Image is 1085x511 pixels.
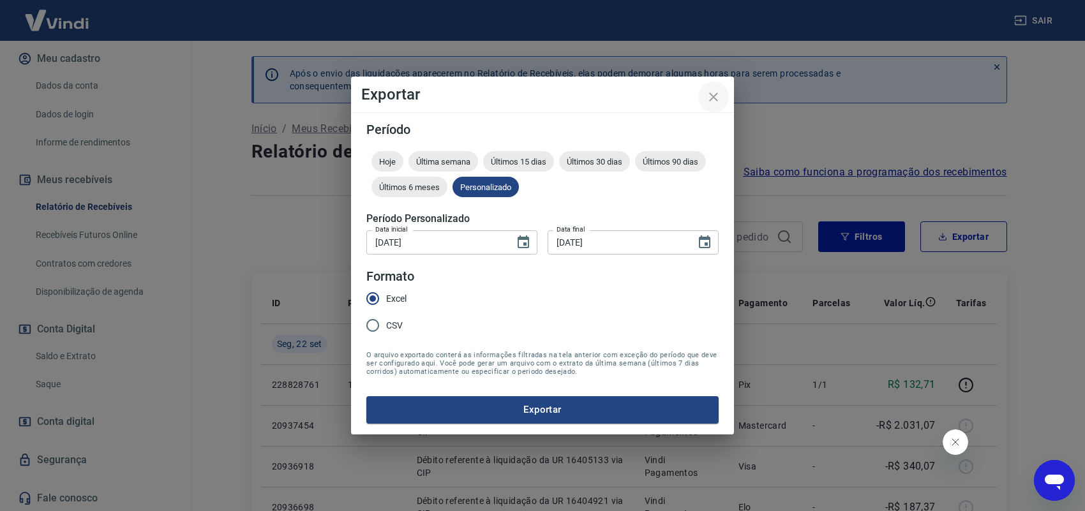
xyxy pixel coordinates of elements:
[1034,460,1075,501] iframe: Botão para abrir a janela de mensagens
[557,225,585,234] label: Data final
[386,292,407,306] span: Excel
[635,157,706,167] span: Últimos 90 dias
[692,230,717,255] button: Choose date, selected date is 22 de set de 2025
[483,151,554,172] div: Últimos 15 dias
[366,230,505,254] input: DD/MM/YYYY
[366,396,719,423] button: Exportar
[366,351,719,376] span: O arquivo exportado conterá as informações filtradas na tela anterior com exceção do período que ...
[559,151,630,172] div: Últimos 30 dias
[559,157,630,167] span: Últimos 30 dias
[635,151,706,172] div: Últimos 90 dias
[548,230,687,254] input: DD/MM/YYYY
[371,151,403,172] div: Hoje
[371,157,403,167] span: Hoje
[371,182,447,192] span: Últimos 6 meses
[375,225,408,234] label: Data inicial
[453,182,519,192] span: Personalizado
[8,9,107,19] span: Olá! Precisa de ajuda?
[408,151,478,172] div: Última semana
[511,230,536,255] button: Choose date, selected date is 20 de set de 2025
[361,87,724,102] h4: Exportar
[366,267,414,286] legend: Formato
[943,429,968,455] iframe: Fechar mensagem
[386,319,403,332] span: CSV
[483,157,554,167] span: Últimos 15 dias
[366,123,719,136] h5: Período
[366,212,719,225] h5: Período Personalizado
[371,177,447,197] div: Últimos 6 meses
[698,82,729,112] button: close
[453,177,519,197] div: Personalizado
[408,157,478,167] span: Última semana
